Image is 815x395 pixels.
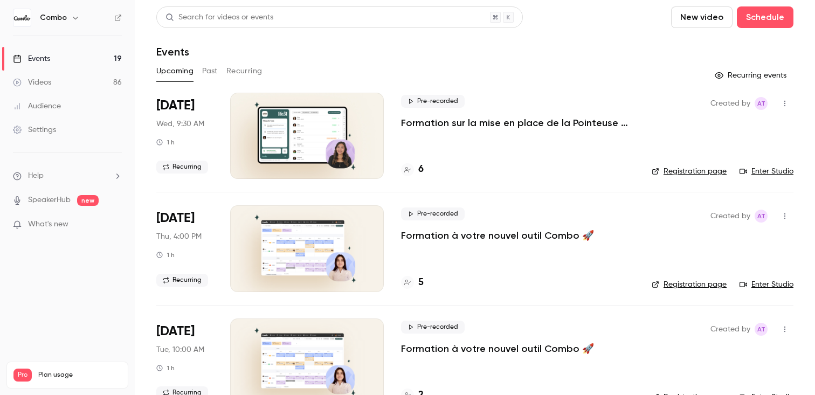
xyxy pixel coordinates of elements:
div: Audience [13,101,61,112]
button: Schedule [737,6,793,28]
span: Recurring [156,161,208,174]
span: AT [757,97,765,110]
a: SpeakerHub [28,195,71,206]
div: Oct 2 Thu, 4:00 PM (Europe/Paris) [156,205,213,292]
span: Amandine Test [755,210,768,223]
div: Oct 1 Wed, 9:30 AM (Europe/Paris) [156,93,213,179]
span: Pre-recorded [401,321,465,334]
span: Created by [710,210,750,223]
a: 5 [401,275,424,290]
span: Wed, 9:30 AM [156,119,204,129]
span: Created by [710,323,750,336]
div: Videos [13,77,51,88]
h6: Combo [40,12,67,23]
a: Registration page [652,166,727,177]
div: 1 h [156,364,175,372]
h1: Events [156,45,189,58]
span: Amandine Test [755,97,768,110]
h4: 5 [418,275,424,290]
div: Settings [13,124,56,135]
span: Pre-recorded [401,95,465,108]
span: [DATE] [156,97,195,114]
h4: 6 [418,162,424,177]
button: New video [671,6,733,28]
span: Plan usage [38,371,121,379]
span: Amandine Test [755,323,768,336]
iframe: Noticeable Trigger [109,220,122,230]
li: help-dropdown-opener [13,170,122,182]
span: Pro [13,369,32,382]
button: Upcoming [156,63,194,80]
span: Recurring [156,274,208,287]
a: Enter Studio [740,166,793,177]
span: Created by [710,97,750,110]
a: Formation sur la mise en place de la Pointeuse Combo 🚦 [401,116,634,129]
a: 6 [401,162,424,177]
button: Recurring [226,63,263,80]
button: Past [202,63,218,80]
span: AT [757,210,765,223]
span: Help [28,170,44,182]
a: Formation à votre nouvel outil Combo 🚀 [401,229,594,242]
button: Recurring events [710,67,793,84]
span: Thu, 4:00 PM [156,231,202,242]
span: [DATE] [156,323,195,340]
span: What's new [28,219,68,230]
span: AT [757,323,765,336]
div: 1 h [156,251,175,259]
a: Formation à votre nouvel outil Combo 🚀 [401,342,594,355]
div: Events [13,53,50,64]
a: Enter Studio [740,279,793,290]
div: 1 h [156,138,175,147]
div: Search for videos or events [165,12,273,23]
span: Tue, 10:00 AM [156,344,204,355]
span: Pre-recorded [401,207,465,220]
span: [DATE] [156,210,195,227]
a: Registration page [652,279,727,290]
img: Combo [13,9,31,26]
span: new [77,195,99,206]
